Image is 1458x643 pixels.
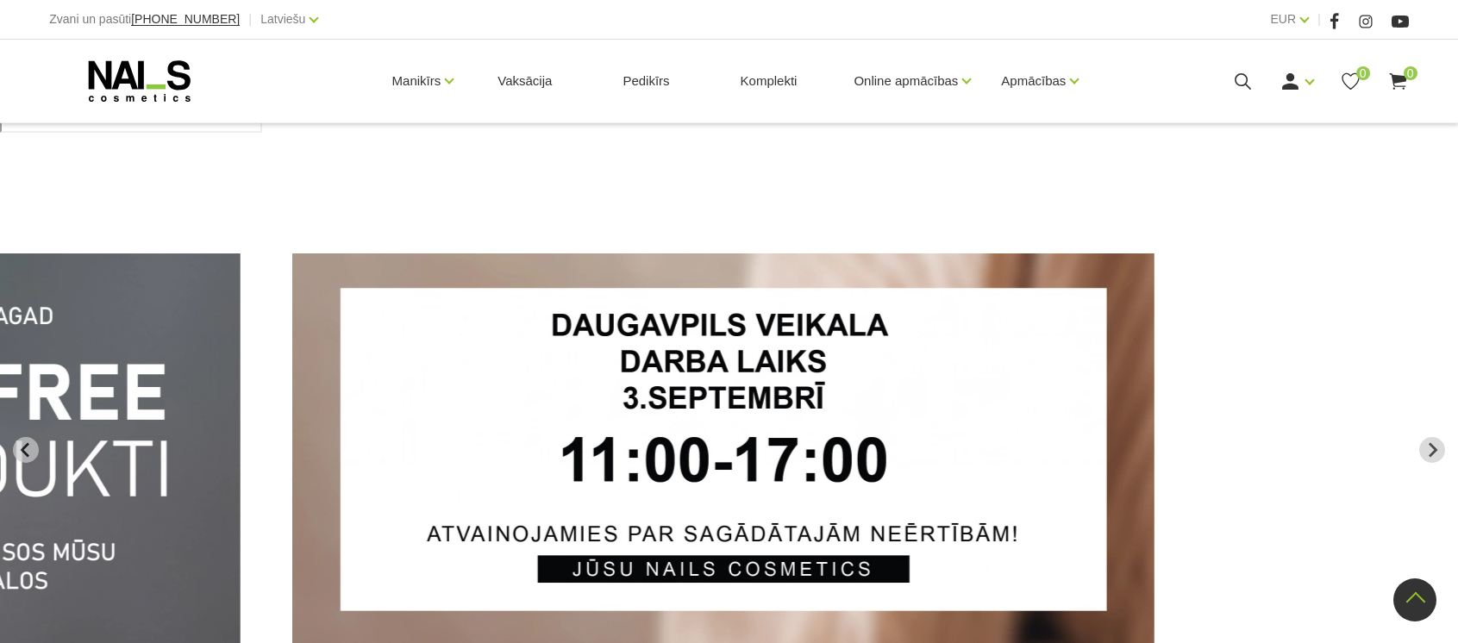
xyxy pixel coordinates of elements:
a: Pedikīrs [609,40,683,122]
a: Manikīrs [392,47,441,115]
a: Vaksācija [484,40,566,122]
a: EUR [1271,9,1297,29]
a: Apmācības [1001,47,1066,115]
div: Zvani un pasūti [49,9,240,30]
button: Previous slide [13,437,39,463]
span: | [248,9,252,30]
a: [PHONE_NUMBER] [131,13,240,26]
button: Next slide [1419,437,1445,463]
a: 0 [1387,71,1409,92]
a: 0 [1340,71,1361,92]
span: 0 [1404,66,1417,80]
span: [PHONE_NUMBER] [131,12,240,26]
a: Online apmācības [854,47,958,115]
span: | [1317,9,1321,30]
a: Komplekti [727,40,811,122]
a: Latviešu [260,9,305,29]
span: 0 [1356,66,1370,80]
